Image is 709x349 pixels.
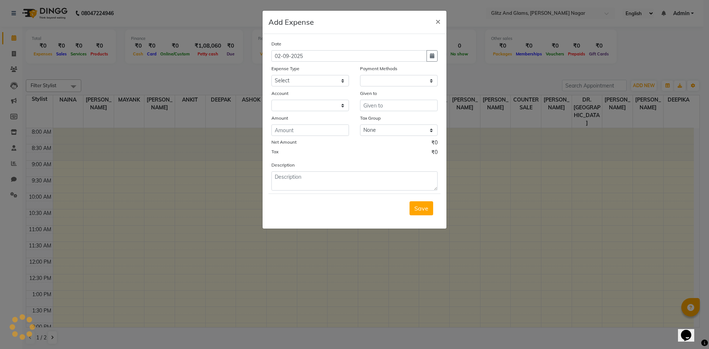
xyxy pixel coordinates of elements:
button: Save [410,201,433,215]
span: × [435,16,441,27]
label: Date [271,41,281,47]
input: Amount [271,124,349,136]
span: ₹0 [431,148,438,158]
label: Payment Methods [360,65,397,72]
label: Tax Group [360,115,381,122]
h5: Add Expense [268,17,314,28]
input: Given to [360,100,438,111]
label: Expense Type [271,65,299,72]
span: ₹0 [431,139,438,148]
button: Close [429,11,446,31]
label: Given to [360,90,377,97]
span: Save [414,205,428,212]
label: Amount [271,115,288,122]
iframe: chat widget [678,319,702,342]
label: Tax [271,148,278,155]
label: Description [271,162,295,168]
label: Net Amount [271,139,297,146]
label: Account [271,90,288,97]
